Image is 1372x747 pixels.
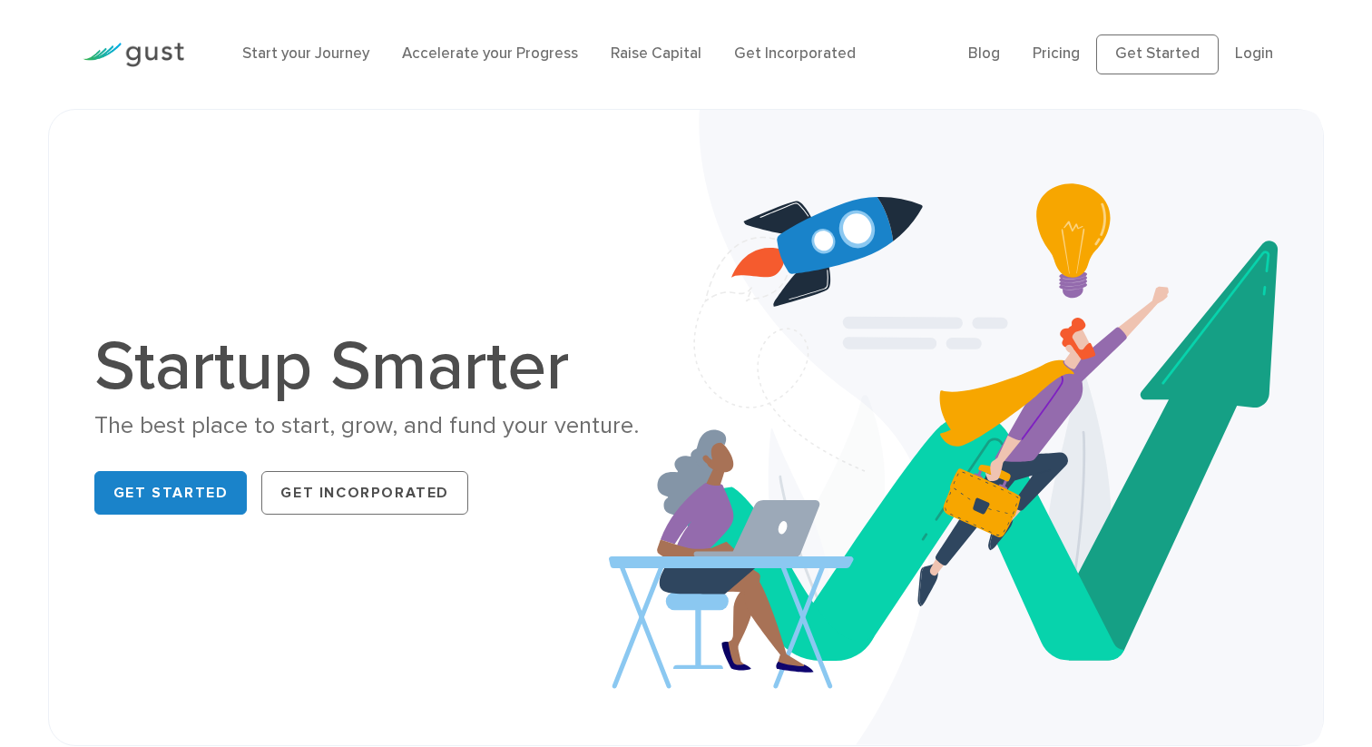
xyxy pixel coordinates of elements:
a: Pricing [1033,44,1080,63]
a: Raise Capital [611,44,701,63]
a: Accelerate your Progress [402,44,578,63]
div: The best place to start, grow, and fund your venture. [94,410,672,442]
img: Gust Logo [83,43,184,67]
a: Blog [968,44,1000,63]
a: Get Started [1096,34,1219,74]
a: Start your Journey [242,44,369,63]
a: Login [1235,44,1273,63]
img: Startup Smarter Hero [609,110,1323,745]
a: Get Started [94,471,248,515]
a: Get Incorporated [261,471,468,515]
h1: Startup Smarter [94,332,672,401]
a: Get Incorporated [734,44,856,63]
